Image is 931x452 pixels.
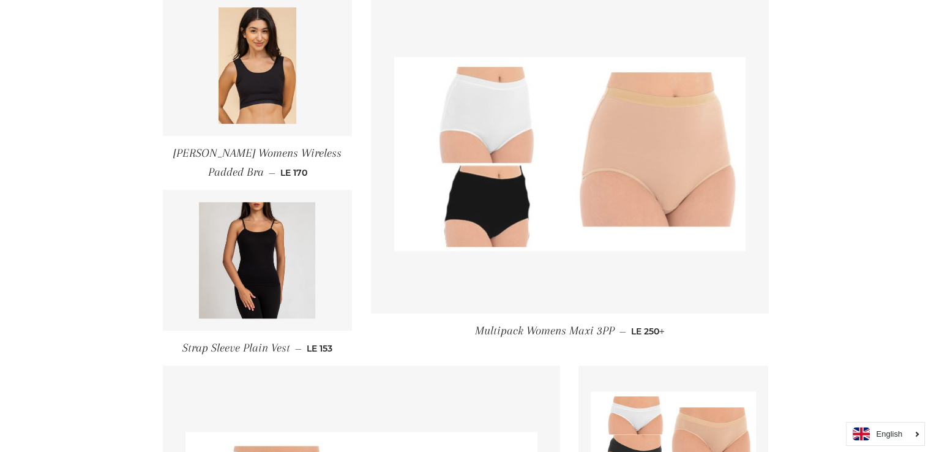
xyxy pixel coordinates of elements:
span: Multipack Womens Maxi 3PP [475,324,615,337]
a: English [853,428,918,440]
span: — [619,326,626,337]
a: [PERSON_NAME] Womens Wireless Padded Bra — LE 170 [163,136,353,190]
span: Strap Sleeve Plain Vest [182,341,290,355]
span: LE 153 [307,343,332,354]
a: Multipack Womens Maxi 3PP — LE 250 [371,314,769,348]
span: — [295,343,302,354]
span: [PERSON_NAME] Womens Wireless Padded Bra [173,146,342,179]
i: English [876,430,902,438]
span: LE 250 [631,326,665,337]
span: LE 170 [280,167,307,178]
span: — [268,167,275,178]
a: Strap Sleeve Plain Vest — LE 153 [163,331,353,366]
